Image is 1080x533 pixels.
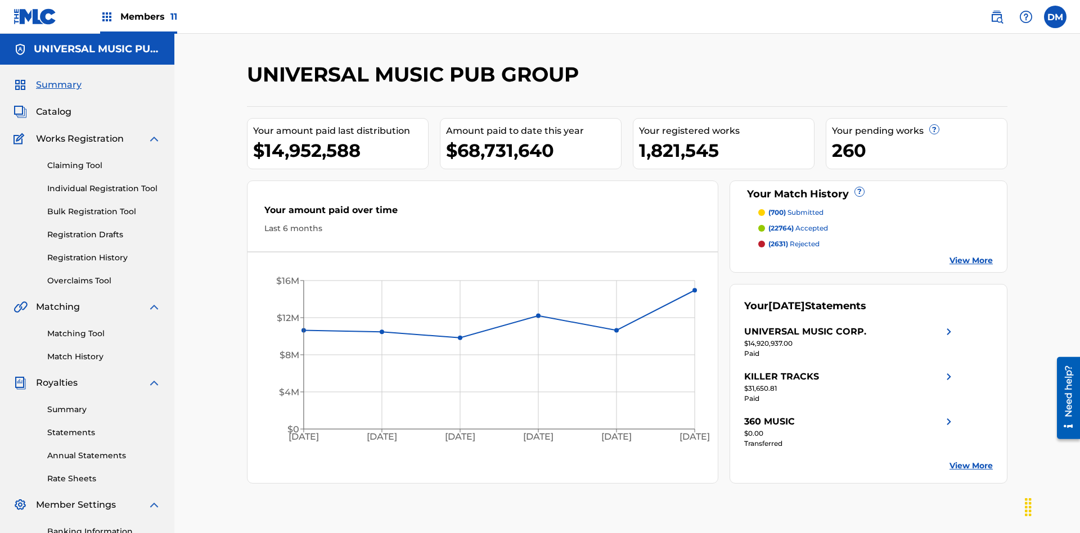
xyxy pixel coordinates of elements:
[253,138,428,163] div: $14,952,588
[744,325,956,359] a: UNIVERSAL MUSIC CORP.right chevron icon$14,920,937.00Paid
[744,325,866,338] div: UNIVERSAL MUSIC CORP.
[13,498,27,512] img: Member Settings
[100,10,114,24] img: Top Rightsholders
[1048,353,1080,445] iframe: Resource Center
[279,387,299,398] tspan: $4M
[13,376,27,390] img: Royalties
[639,124,814,138] div: Your registered works
[1044,6,1066,28] div: User Menu
[601,432,632,442] tspan: [DATE]
[1019,490,1037,524] div: Drag
[47,252,161,264] a: Registration History
[13,43,27,56] img: Accounts
[13,105,71,119] a: CatalogCatalog
[445,432,475,442] tspan: [DATE]
[832,138,1007,163] div: 260
[247,62,584,87] h2: UNIVERSAL MUSIC PUB GROUP
[36,376,78,390] span: Royalties
[942,325,956,338] img: right chevron icon
[1015,6,1037,28] div: Help
[147,498,161,512] img: expand
[523,432,553,442] tspan: [DATE]
[744,299,866,314] div: Your Statements
[768,223,828,233] p: accepted
[758,207,993,218] a: (700) submitted
[47,206,161,218] a: Bulk Registration Tool
[147,300,161,314] img: expand
[768,208,786,216] span: (700)
[264,223,701,234] div: Last 6 months
[253,124,428,138] div: Your amount paid last distribution
[768,300,805,312] span: [DATE]
[287,424,299,435] tspan: $0
[768,207,823,218] p: submitted
[942,370,956,383] img: right chevron icon
[280,350,299,360] tspan: $8M
[768,239,820,249] p: rejected
[36,105,71,119] span: Catalog
[744,415,956,449] a: 360 MUSICright chevron icon$0.00Transferred
[744,370,819,383] div: KILLER TRACKS
[13,132,28,146] img: Works Registration
[744,187,993,202] div: Your Match History
[47,229,161,241] a: Registration Drafts
[446,138,621,163] div: $68,731,640
[13,300,28,314] img: Matching
[744,415,795,428] div: 360 MUSIC
[170,11,177,22] span: 11
[768,224,794,232] span: (22764)
[744,439,956,449] div: Transferred
[277,313,299,323] tspan: $12M
[47,328,161,340] a: Matching Tool
[942,415,956,428] img: right chevron icon
[36,300,80,314] span: Matching
[264,204,701,223] div: Your amount paid over time
[147,132,161,146] img: expand
[639,138,814,163] div: 1,821,545
[768,240,788,248] span: (2631)
[289,432,319,442] tspan: [DATE]
[47,473,161,485] a: Rate Sheets
[744,338,956,349] div: $14,920,937.00
[990,10,1003,24] img: search
[47,160,161,171] a: Claiming Tool
[930,125,939,134] span: ?
[276,275,299,286] tspan: $16M
[36,78,82,92] span: Summary
[47,183,161,195] a: Individual Registration Tool
[446,124,621,138] div: Amount paid to date this year
[744,394,956,404] div: Paid
[36,132,124,146] span: Works Registration
[47,404,161,415] a: Summary
[744,383,956,394] div: $31,650.81
[949,460,993,472] a: View More
[985,6,1008,28] a: Public Search
[13,78,27,92] img: Summary
[47,450,161,462] a: Annual Statements
[13,105,27,119] img: Catalog
[744,370,956,404] a: KILLER TRACKSright chevron icon$31,650.81Paid
[758,239,993,249] a: (2631) rejected
[744,349,956,359] div: Paid
[744,428,956,439] div: $0.00
[832,124,1007,138] div: Your pending works
[13,8,57,25] img: MLC Logo
[47,351,161,363] a: Match History
[120,10,177,23] span: Members
[47,275,161,287] a: Overclaims Tool
[1019,10,1033,24] img: help
[949,255,993,266] a: View More
[13,78,82,92] a: SummarySummary
[758,223,993,233] a: (22764) accepted
[680,432,710,442] tspan: [DATE]
[855,187,864,196] span: ?
[34,43,161,56] h5: UNIVERSAL MUSIC PUB GROUP
[367,432,397,442] tspan: [DATE]
[1024,479,1080,533] iframe: Chat Widget
[147,376,161,390] img: expand
[47,427,161,439] a: Statements
[36,498,116,512] span: Member Settings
